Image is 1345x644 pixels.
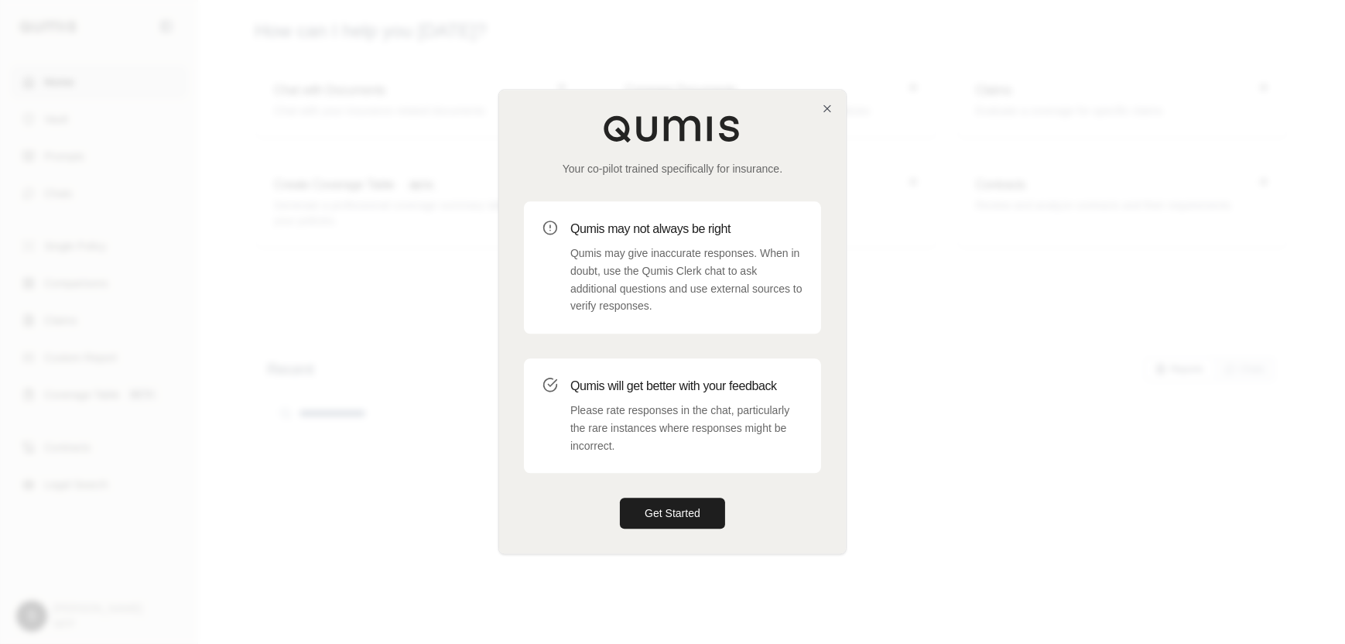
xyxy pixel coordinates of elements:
[570,245,803,315] p: Qumis may give inaccurate responses. When in doubt, use the Qumis Clerk chat to ask additional qu...
[570,402,803,454] p: Please rate responses in the chat, particularly the rare instances where responses might be incor...
[570,220,803,238] h3: Qumis may not always be right
[603,115,742,142] img: Qumis Logo
[570,377,803,396] h3: Qumis will get better with your feedback
[620,498,725,529] button: Get Started
[524,161,821,176] p: Your co-pilot trained specifically for insurance.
